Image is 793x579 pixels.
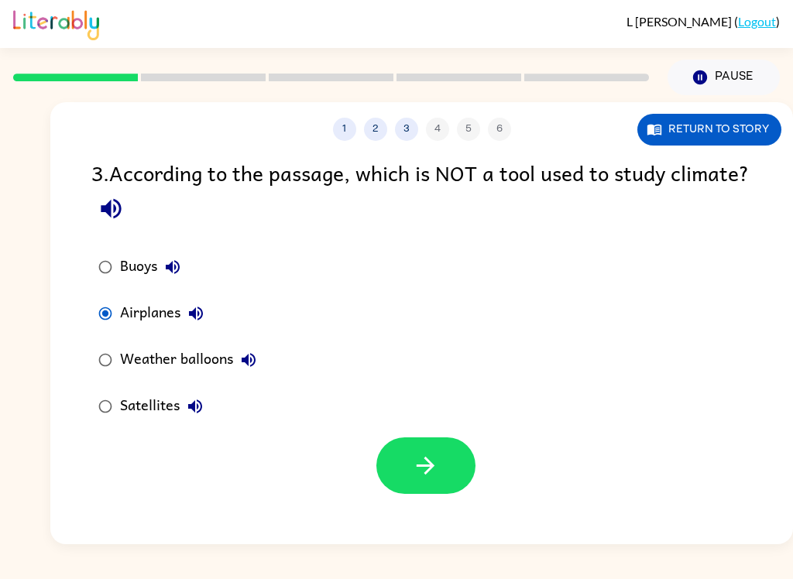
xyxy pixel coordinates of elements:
button: 3 [395,118,418,141]
div: 3 . According to the passage, which is NOT a tool used to study climate? [91,156,752,228]
button: 2 [364,118,387,141]
img: Literably [13,6,99,40]
button: Return to story [637,114,781,146]
div: Satellites [120,391,211,422]
div: Weather balloons [120,344,264,375]
button: 1 [333,118,356,141]
div: Airplanes [120,298,211,329]
span: L [PERSON_NAME] [627,14,734,29]
div: ( ) [627,14,780,29]
button: Buoys [157,252,188,283]
a: Logout [738,14,776,29]
div: Buoys [120,252,188,283]
button: Satellites [180,391,211,422]
button: Weather balloons [233,344,264,375]
button: Airplanes [180,298,211,329]
button: Pause [668,60,780,95]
